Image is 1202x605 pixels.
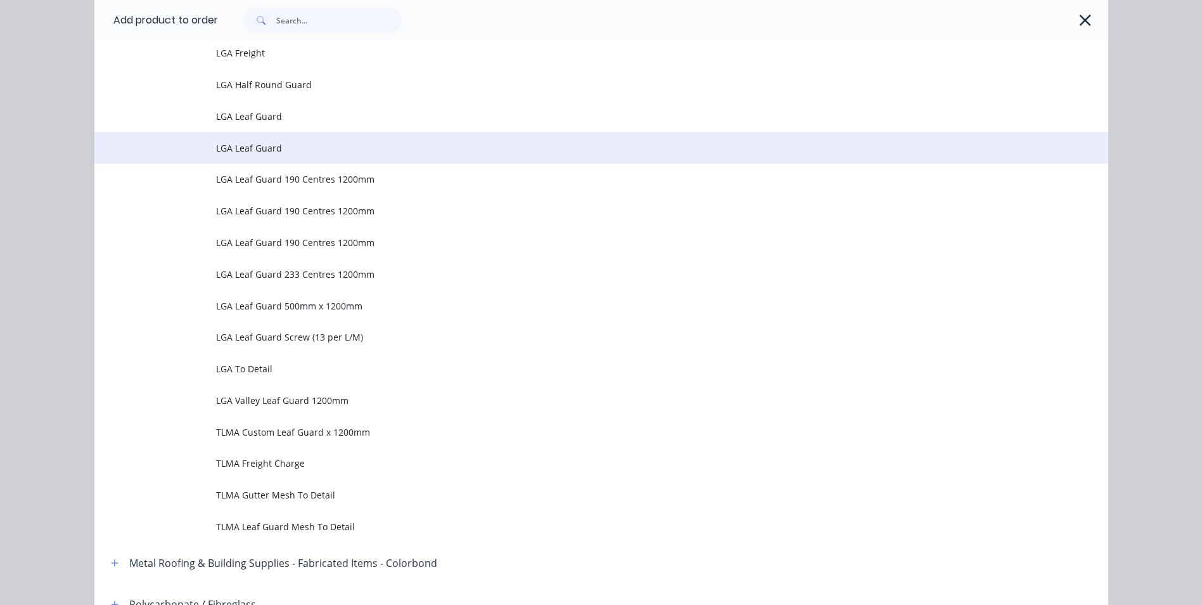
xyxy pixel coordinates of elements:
[216,236,930,249] span: LGA Leaf Guard 190 Centres 1200mm
[216,488,930,502] span: TLMA Gutter Mesh To Detail
[216,330,930,344] span: LGA Leaf Guard Screw (13 per L/M)
[276,8,402,33] input: Search...
[216,78,930,91] span: LGA Half Round Guard
[216,141,930,155] span: LGA Leaf Guard
[216,362,930,375] span: LGA To Detail
[129,556,437,571] div: Metal Roofing & Building Supplies - Fabricated Items - Colorbond
[216,299,930,313] span: LGA Leaf Guard 500mm x 1200mm
[216,204,930,218] span: LGA Leaf Guard 190 Centres 1200mm
[216,426,930,439] span: TLMA Custom Leaf Guard x 1200mm
[216,172,930,186] span: LGA Leaf Guard 190 Centres 1200mm
[216,268,930,281] span: LGA Leaf Guard 233 Centres 1200mm
[216,110,930,123] span: LGA Leaf Guard
[216,46,930,60] span: LGA Freight
[216,520,930,533] span: TLMA Leaf Guard Mesh To Detail
[216,457,930,470] span: TLMA Freight Charge
[216,394,930,407] span: LGA Valley Leaf Guard 1200mm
